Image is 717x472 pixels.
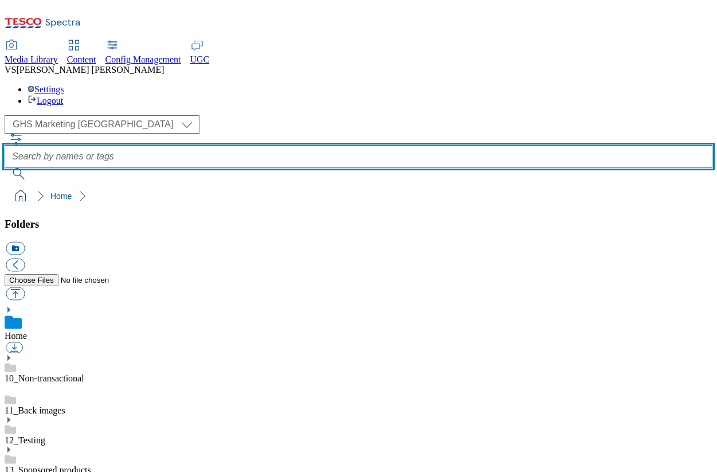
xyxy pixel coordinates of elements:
nav: breadcrumb [5,185,712,207]
a: 12_Testing [5,435,45,445]
span: VS [5,65,16,75]
a: Media Library [5,41,58,65]
a: Logout [28,96,63,106]
a: Home [50,192,72,201]
a: 10_Non-transactional [5,373,84,383]
h3: Folders [5,218,712,231]
input: Search by names or tags [5,145,712,168]
span: [PERSON_NAME] [PERSON_NAME] [16,65,164,75]
a: Config Management [105,41,181,65]
a: Settings [28,84,64,94]
a: UGC [190,41,210,65]
span: Config Management [105,54,181,64]
span: Content [67,54,96,64]
span: UGC [190,54,210,64]
a: Home [5,331,27,341]
span: Media Library [5,54,58,64]
a: 11_Back images [5,405,65,415]
a: Content [67,41,96,65]
a: home [11,187,30,205]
